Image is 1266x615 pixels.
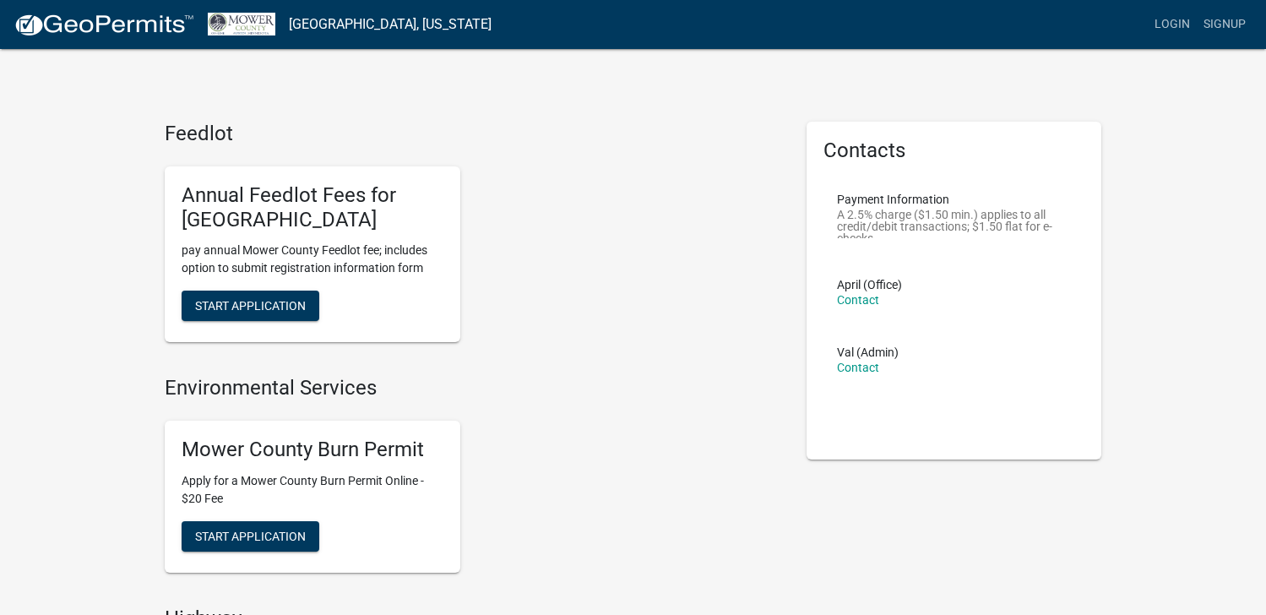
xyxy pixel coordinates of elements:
img: Mower County, Minnesota [208,13,275,35]
a: [GEOGRAPHIC_DATA], [US_STATE] [289,10,492,39]
p: Apply for a Mower County Burn Permit Online - $20 Fee [182,472,443,508]
a: Contact [837,293,879,307]
p: pay annual Mower County Feedlot fee; includes option to submit registration information form [182,242,443,277]
span: Start Application [195,529,306,542]
a: Login [1148,8,1197,41]
h5: Annual Feedlot Fees for [GEOGRAPHIC_DATA] [182,183,443,232]
h5: Contacts [823,139,1085,163]
a: Signup [1197,8,1252,41]
h4: Environmental Services [165,376,781,400]
p: April (Office) [837,279,902,291]
p: Val (Admin) [837,346,899,358]
h4: Feedlot [165,122,781,146]
p: Payment Information [837,193,1072,205]
p: A 2.5% charge ($1.50 min.) applies to all credit/debit transactions; $1.50 flat for e-checks [837,209,1072,238]
button: Start Application [182,291,319,321]
h5: Mower County Burn Permit [182,438,443,462]
span: Start Application [195,299,306,313]
a: Contact [837,361,879,374]
button: Start Application [182,521,319,552]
